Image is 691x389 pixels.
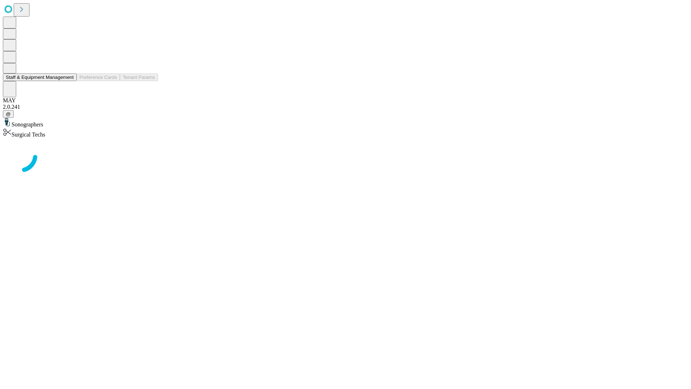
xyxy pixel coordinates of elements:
[77,73,120,81] button: Preference Cards
[3,104,688,110] div: 2.0.241
[3,110,14,118] button: @
[6,111,11,117] span: @
[120,73,158,81] button: Tenant Params
[3,118,688,128] div: Sonographers
[3,128,688,138] div: Surgical Techs
[3,73,77,81] button: Staff & Equipment Management
[3,97,688,104] div: MAY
